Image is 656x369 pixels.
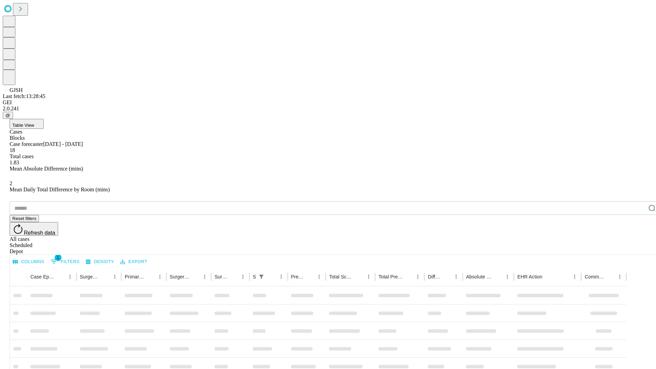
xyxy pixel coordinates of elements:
div: GEI [3,99,653,106]
button: @ [3,112,13,119]
button: Sort [605,272,615,282]
button: Sort [543,272,552,282]
span: GJSH [10,87,23,93]
button: Sort [267,272,276,282]
button: Density [84,257,116,267]
span: 1.83 [10,160,19,165]
button: Sort [442,272,451,282]
span: Case forecaster [10,141,43,147]
button: Menu [276,272,286,282]
span: Mean Absolute Difference (mins) [10,166,83,172]
button: Menu [451,272,461,282]
div: Surgery Date [215,274,228,279]
button: Table View [10,119,44,129]
span: Last fetch: 13:28:45 [3,93,45,99]
button: Sort [100,272,110,282]
button: Sort [229,272,238,282]
span: [DATE] - [DATE] [43,141,83,147]
button: Sort [146,272,155,282]
button: Export [119,257,149,267]
button: Sort [190,272,200,282]
div: Absolute Difference [466,274,492,279]
span: Total cases [10,153,33,159]
span: @ [5,113,10,118]
button: Sort [354,272,364,282]
div: Predicted In Room Duration [291,274,304,279]
div: Comments [585,274,604,279]
div: Total Predicted Duration [379,274,403,279]
button: Menu [364,272,373,282]
button: Menu [200,272,209,282]
div: Case Epic Id [30,274,55,279]
span: Refresh data [24,230,55,236]
button: Show filters [257,272,266,282]
button: Menu [503,272,512,282]
div: 1 active filter [257,272,266,282]
button: Reset filters [10,215,39,222]
span: 18 [10,147,15,153]
div: Difference [428,274,441,279]
div: EHR Action [517,274,542,279]
div: Scheduled In Room Duration [253,274,256,279]
button: Menu [570,272,579,282]
button: Menu [314,272,324,282]
div: Primary Service [125,274,145,279]
div: Surgery Name [170,274,190,279]
button: Menu [110,272,120,282]
div: Total Scheduled Duration [329,274,354,279]
button: Sort [56,272,65,282]
span: Mean Daily Total Difference by Room (mins) [10,187,110,192]
button: Menu [615,272,625,282]
button: Sort [404,272,413,282]
div: 2.0.241 [3,106,653,112]
span: Reset filters [12,216,36,221]
button: Sort [305,272,314,282]
button: Refresh data [10,222,58,236]
button: Menu [238,272,248,282]
span: 1 [55,254,61,261]
button: Select columns [11,257,46,267]
button: Show filters [49,256,81,267]
span: Table View [12,123,34,128]
button: Menu [413,272,423,282]
div: Surgeon Name [80,274,100,279]
span: 2 [10,180,12,186]
button: Sort [493,272,503,282]
button: Menu [65,272,75,282]
button: Menu [155,272,165,282]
